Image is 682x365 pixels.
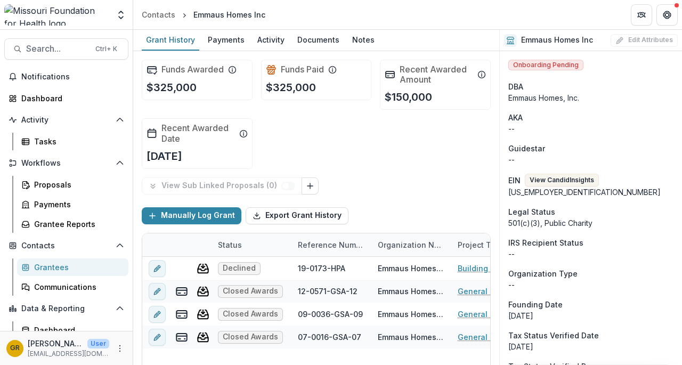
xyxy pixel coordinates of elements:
[147,79,197,95] p: $325,000
[17,133,128,150] a: Tasks
[291,239,371,250] div: Reference Number
[21,93,120,104] div: Dashboard
[223,332,278,342] span: Closed Awards
[149,282,166,299] button: edit
[508,123,673,134] p: --
[142,32,199,47] div: Grant History
[147,148,182,164] p: [DATE]
[113,4,128,26] button: Open entity switcher
[508,60,583,70] span: Onboarding Pending
[34,218,120,230] div: Grantee Reports
[161,64,224,75] h2: Funds Awarded
[223,287,278,296] span: Closed Awards
[281,64,324,75] h2: Funds Paid
[175,330,188,343] button: view-payments
[212,233,291,256] div: Status
[223,264,256,273] span: Declined
[17,196,128,213] a: Payments
[204,30,249,51] a: Payments
[26,44,89,54] span: Search...
[385,89,432,105] p: $150,000
[508,279,673,290] p: --
[17,176,128,193] a: Proposals
[458,331,570,343] a: General Support for Advocacy
[142,9,175,20] div: Contacts
[291,233,371,256] div: Reference Number
[21,116,111,125] span: Activity
[4,68,128,85] button: Notifications
[378,286,445,297] div: Emmaus Homes Inc
[400,64,473,85] h2: Recent Awarded Amount
[4,38,128,60] button: Search...
[142,207,241,224] button: Manually Log Grant
[508,237,583,248] span: IRS Recipient Status
[149,305,166,322] button: edit
[34,325,120,336] div: Dashboard
[521,36,593,45] h2: Emmaus Homes Inc
[298,263,345,274] div: 19-0173-HPA
[4,300,128,317] button: Open Data & Reporting
[175,285,188,297] button: view-payments
[17,258,128,276] a: Grantees
[223,310,278,319] span: Closed Awards
[458,286,570,297] a: General Support for Advocacy
[525,174,599,186] button: View CandidInsights
[34,281,120,293] div: Communications
[348,32,379,47] div: Notes
[371,233,451,256] div: Organization Name
[28,349,109,359] p: [EMAIL_ADDRESS][DOMAIN_NAME]
[149,328,166,345] button: edit
[378,263,445,274] div: Emmaus Homes Inc
[508,299,563,310] span: Founding Date
[253,32,289,47] div: Activity
[4,90,128,107] a: Dashboard
[137,7,270,22] nav: breadcrumb
[298,286,358,297] div: 12-0571-GSA-12
[298,331,361,343] div: 07-0016-GSA-07
[508,206,555,217] span: Legal Status
[508,248,673,259] div: --
[4,111,128,128] button: Open Activity
[508,310,673,321] div: [DATE]
[17,215,128,233] a: Grantee Reports
[21,72,124,82] span: Notifications
[266,79,316,95] p: $325,000
[293,30,344,51] a: Documents
[87,339,109,348] p: User
[451,239,509,250] div: Project Title
[508,112,523,123] span: AKA
[458,263,578,274] a: Building Bridges and Capacity: Strengthening IDD Services through Grassroots Advocacy
[161,123,235,143] h2: Recent Awarded Date
[508,330,599,341] span: Tax Status Verified Date
[93,43,119,55] div: Ctrl + K
[193,9,265,20] div: Emmaus Homes Inc
[631,4,652,26] button: Partners
[508,175,521,186] p: EIN
[246,207,348,224] button: Export Grant History
[34,179,120,190] div: Proposals
[21,304,111,313] span: Data & Reporting
[508,186,673,198] div: [US_EMPLOYER_IDENTIFICATION_NUMBER]
[378,309,445,320] div: Emmaus Homes Inc
[451,233,584,256] div: Project Title
[656,4,678,26] button: Get Help
[21,159,111,168] span: Workflows
[17,321,128,339] a: Dashboard
[149,259,166,277] button: edit
[508,217,673,229] div: 501(c)(3), Public Charity
[142,30,199,51] a: Grant History
[161,181,281,190] p: View Sub Linked Proposals ( 0 )
[378,331,445,343] div: Emmaus Homes Inc
[371,239,451,250] div: Organization Name
[508,92,673,103] div: Emmaus Homes, Inc.
[17,278,128,296] a: Communications
[113,342,126,355] button: More
[175,307,188,320] button: view-payments
[253,30,289,51] a: Activity
[137,7,180,22] a: Contacts
[293,32,344,47] div: Documents
[4,237,128,254] button: Open Contacts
